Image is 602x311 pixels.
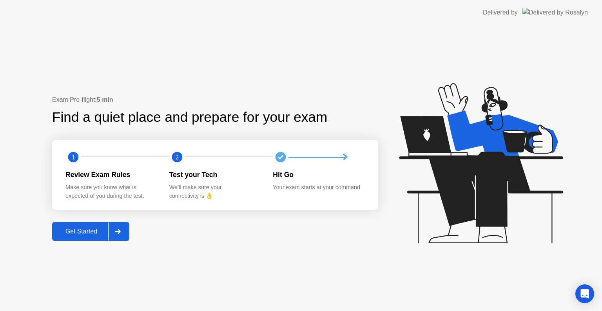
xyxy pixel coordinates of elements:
[72,154,75,161] text: 1
[273,170,364,180] div: Hit Go
[169,170,261,180] div: Test your Tech
[52,107,328,128] div: Find a quiet place and prepare for your exam
[575,284,594,303] div: Open Intercom Messenger
[169,183,261,200] div: We’ll make sure your connectivity is 👌
[52,222,129,241] button: Get Started
[522,8,588,17] img: Delivered by Rosalyn
[65,183,157,200] div: Make sure you know what is expected of you during the test.
[483,8,518,17] div: Delivered by
[52,95,378,105] div: Exam Pre-flight:
[273,183,364,192] div: Your exam starts at your command
[54,228,108,235] div: Get Started
[97,96,113,103] b: 5 min
[176,154,179,161] text: 2
[65,170,157,180] div: Review Exam Rules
